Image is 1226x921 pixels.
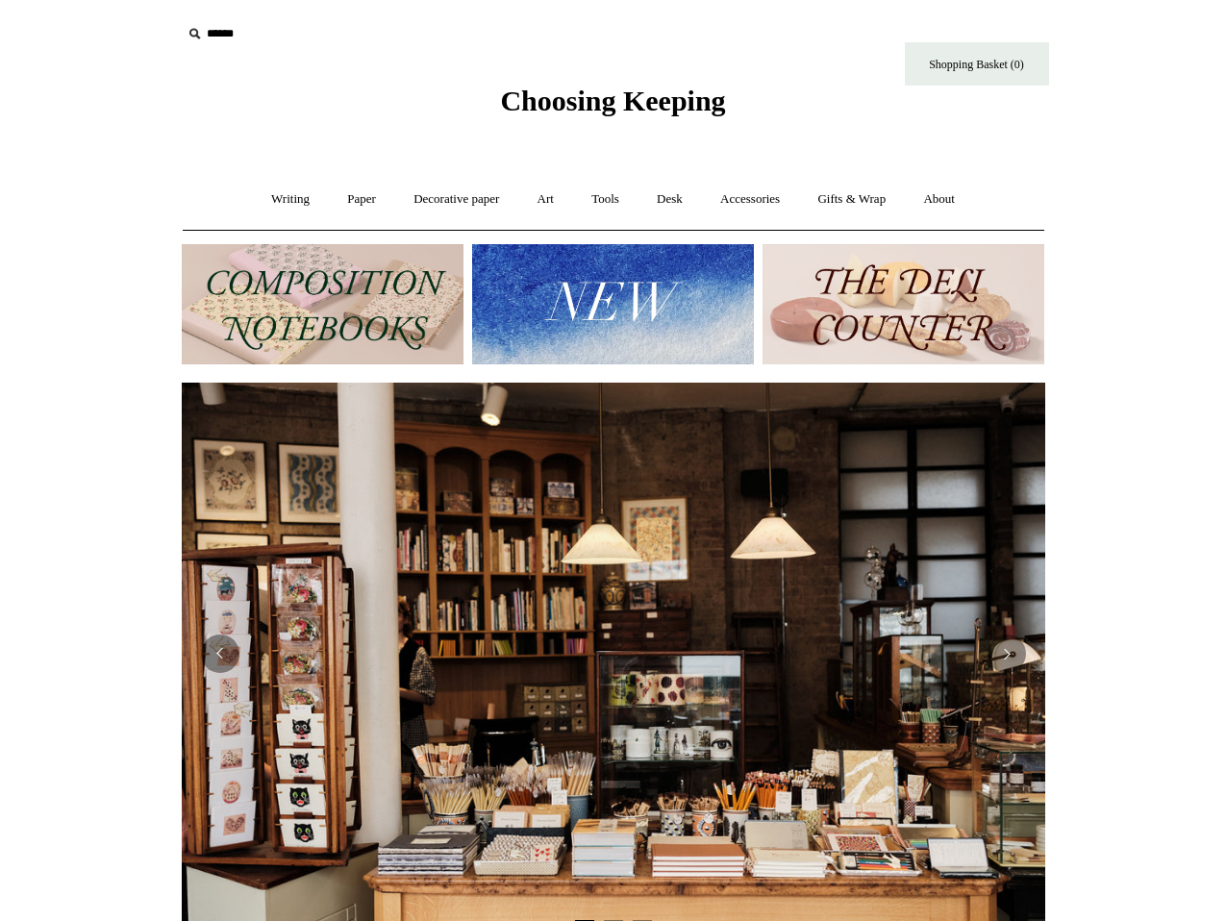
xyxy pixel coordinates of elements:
[763,244,1044,364] img: The Deli Counter
[254,174,327,225] a: Writing
[988,635,1026,673] button: Next
[472,244,754,364] img: New.jpg__PID:f73bdf93-380a-4a35-bcfe-7823039498e1
[639,174,700,225] a: Desk
[330,174,393,225] a: Paper
[396,174,516,225] a: Decorative paper
[906,174,972,225] a: About
[201,635,239,673] button: Previous
[500,85,725,116] span: Choosing Keeping
[182,244,463,364] img: 202302 Composition ledgers.jpg__PID:69722ee6-fa44-49dd-a067-31375e5d54ec
[800,174,903,225] a: Gifts & Wrap
[500,100,725,113] a: Choosing Keeping
[520,174,571,225] a: Art
[703,174,797,225] a: Accessories
[905,42,1049,86] a: Shopping Basket (0)
[574,174,637,225] a: Tools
